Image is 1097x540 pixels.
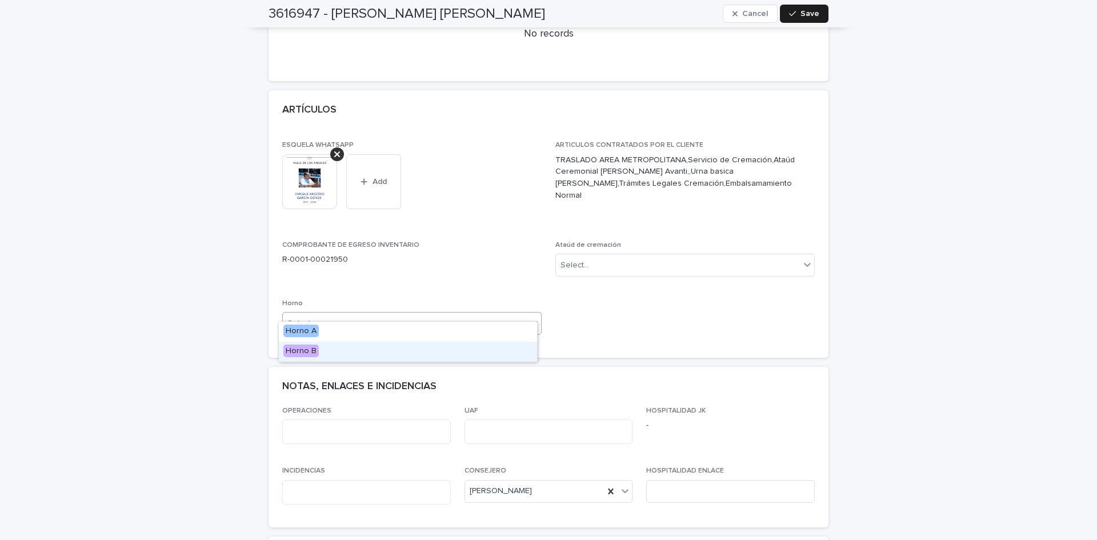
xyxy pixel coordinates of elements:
span: HOSPITALIDAD ENLACE [646,467,724,474]
span: CONSEJERO [465,467,506,474]
span: ESQUELA WHATSAPP [282,142,354,149]
div: Horno A [279,322,537,342]
span: HOSPITALIDAD JK [646,407,706,414]
span: Save [800,10,819,18]
span: ARTICULOS CONTRATADOS POR EL CLIENTE [555,142,703,149]
span: UAF [465,407,478,414]
div: Horno B [279,342,537,362]
span: OPERACIONES [282,407,331,414]
span: Add [373,178,387,186]
button: Save [780,5,828,23]
p: R-0001-00021950 [282,254,542,266]
button: Add [346,154,401,209]
span: Cancel [742,10,768,18]
span: Horno A [283,325,319,337]
span: COMPROBANTE DE EGRESO INVENTARIO [282,242,419,249]
span: Horno [282,300,303,307]
p: No records [282,28,815,41]
p: TRASLADO AREA METROPOLITANA,Servicio de Cremación,Ataúd Ceremonial [PERSON_NAME] Avanti,,Urna bas... [555,154,815,202]
span: INCIDENCIAS [282,467,325,474]
span: [PERSON_NAME] [470,485,532,497]
span: Ataúd de cremación [555,242,621,249]
h2: ARTÍCULOS [282,104,337,117]
p: - [646,419,815,431]
h2: NOTAS, ENLACES E INCIDENCIAS [282,381,437,393]
h2: 3616947 - [PERSON_NAME] [PERSON_NAME] [269,6,545,22]
div: Select... [560,259,589,271]
span: Horno B [283,345,319,357]
button: Cancel [723,5,778,23]
div: Select... [287,318,316,330]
